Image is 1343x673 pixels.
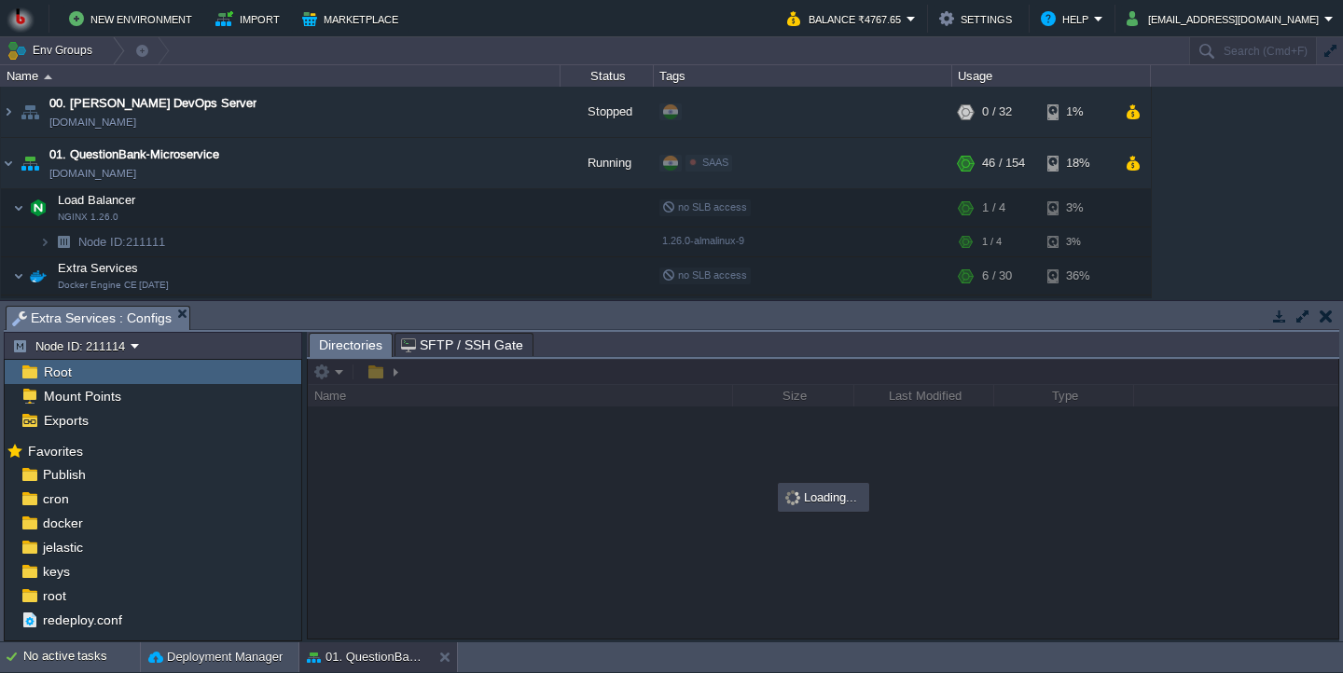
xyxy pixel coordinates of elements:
a: redeploy.conf [39,611,125,628]
a: Exports [40,412,91,429]
button: 01. QuestionBank-Microservice [307,648,424,666]
div: 6 / 30 [982,295,1007,324]
a: Load BalancerNGINX 1.26.0 [56,193,138,207]
a: Root [40,364,75,380]
a: Favorites [24,444,86,459]
span: 211111 [76,234,168,250]
span: Extra Services [56,260,141,276]
a: jelastic [39,539,86,556]
a: Publish [39,466,89,483]
div: 3% [1047,189,1108,227]
div: 36% [1047,257,1108,295]
img: AMDAwAAAACH5BAEAAAAALAAAAAABAAEAAAICRAEAOw== [39,227,50,256]
span: Docker Engine CE [DATE] [58,280,169,291]
a: Extra ServicesDocker Engine CE [DATE] [56,261,141,275]
img: Bitss Techniques [7,5,35,33]
div: Loading... [780,485,867,510]
div: Name [2,65,560,87]
a: cron [39,490,72,507]
div: Tags [655,65,951,87]
div: 1 / 4 [982,189,1005,227]
img: AMDAwAAAACH5BAEAAAAALAAAAAABAAEAAAICRAEAOw== [1,87,16,137]
button: Import [215,7,285,30]
a: [DOMAIN_NAME] [49,164,136,183]
img: AMDAwAAAACH5BAEAAAAALAAAAAABAAEAAAICRAEAOw== [50,227,76,256]
div: 46 / 154 [982,138,1025,188]
span: no SLB access [662,269,747,281]
div: 36% [1047,295,1108,324]
span: 1.26.0-almalinux-9 [662,235,744,246]
div: 18% [1047,138,1108,188]
button: Env Groups [7,37,99,63]
img: AMDAwAAAACH5BAEAAAAALAAAAAABAAEAAAICRAEAOw== [44,75,52,79]
div: 1 / 4 [982,227,1002,256]
div: 3% [1047,227,1108,256]
div: 1% [1047,87,1108,137]
img: AMDAwAAAACH5BAEAAAAALAAAAAABAAEAAAICRAEAOw== [17,87,43,137]
span: SFTP / SSH Gate [401,334,523,356]
button: Help [1041,7,1094,30]
div: 6 / 30 [982,257,1012,295]
img: AMDAwAAAACH5BAEAAAAALAAAAAABAAEAAAICRAEAOw== [25,189,51,227]
a: Node ID:211111 [76,234,168,250]
div: Usage [953,65,1150,87]
a: 00. [PERSON_NAME] DevOps Server [49,94,256,113]
img: AMDAwAAAACH5BAEAAAAALAAAAAABAAEAAAICRAEAOw== [25,257,51,295]
span: SAAS [702,157,728,168]
button: New Environment [69,7,198,30]
a: docker [39,515,86,531]
span: Extra Services : Configs [12,307,172,330]
img: AMDAwAAAACH5BAEAAAAALAAAAAABAAEAAAICRAEAOw== [50,295,76,324]
a: 01. QuestionBank-Microservice [49,145,219,164]
button: Settings [939,7,1018,30]
div: 0 / 32 [982,87,1012,137]
img: AMDAwAAAACH5BAEAAAAALAAAAAABAAEAAAICRAEAOw== [13,189,24,227]
a: Mount Points [40,388,124,405]
div: Status [561,65,653,87]
button: Marketplace [302,7,404,30]
img: AMDAwAAAACH5BAEAAAAALAAAAAABAAEAAAICRAEAOw== [13,257,24,295]
button: Balance ₹4767.65 [787,7,907,30]
span: Favorites [24,443,86,460]
img: AMDAwAAAACH5BAEAAAAALAAAAAABAAEAAAICRAEAOw== [39,295,50,324]
a: [DOMAIN_NAME] [49,113,136,131]
div: Stopped [561,87,654,137]
a: keys [39,563,73,580]
button: Deployment Manager [148,648,283,666]
span: Directories [319,334,382,357]
span: Load Balancer [56,192,138,208]
span: no SLB access [662,201,747,213]
span: NGINX 1.26.0 [58,212,118,223]
div: Running [561,138,654,188]
img: AMDAwAAAACH5BAEAAAAALAAAAAABAAEAAAICRAEAOw== [17,138,43,188]
button: Node ID: 211114 [12,337,131,354]
div: No active tasks [23,642,140,672]
img: AMDAwAAAACH5BAEAAAAALAAAAAABAAEAAAICRAEAOw== [1,138,16,188]
span: Node ID: [78,235,126,249]
button: [EMAIL_ADDRESS][DOMAIN_NAME] [1127,7,1324,30]
a: root [39,587,69,604]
